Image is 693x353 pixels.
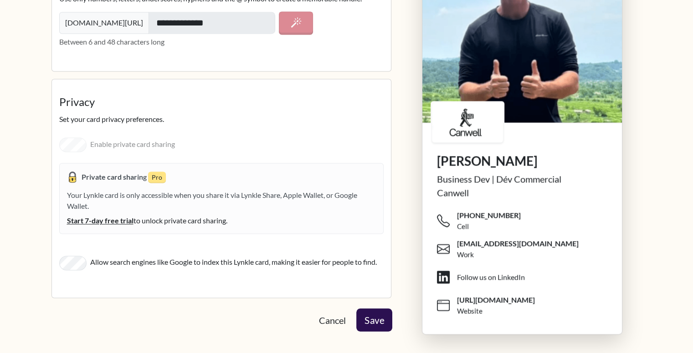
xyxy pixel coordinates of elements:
span: Private card sharing is enabled [67,171,78,180]
strong: Private card sharing [82,172,148,181]
span: [PHONE_NUMBER]Cell [437,207,615,235]
span: [URL][DOMAIN_NAME]Website [437,291,615,319]
span: Start 7-day free trial [67,215,133,226]
div: Canwell [437,186,607,199]
span: [PHONE_NUMBER] [457,210,521,220]
div: Cell [457,221,469,232]
img: logo [432,102,503,142]
div: Your Lynkle card is only accessible when you share it via Lynkle Share, Apple Wallet, or Google W... [67,190,376,226]
div: Business Dev | Dév Commercial [437,172,607,186]
legend: Privacy [59,94,384,114]
span: [URL][DOMAIN_NAME] [457,294,535,304]
img: padlock [67,171,78,182]
span: [EMAIL_ADDRESS][DOMAIN_NAME] [457,238,579,248]
label: Allow search engines like Google to index this Lynkle card, making it easier for people to find. [90,257,377,267]
div: Work [457,249,474,260]
span: [DOMAIN_NAME][URL] [59,12,149,34]
small: Pro [148,171,166,183]
div: Follow us on LinkedIn [457,272,525,282]
span: Follow us on LinkedIn [437,263,615,291]
span: [EMAIL_ADDRESS][DOMAIN_NAME]Work [437,235,615,263]
p: Between 6 and 48 characters long [59,36,384,47]
button: Save [356,308,392,331]
p: Set your card privacy preferences. [59,114,384,125]
span: to unlock private card sharing. [133,216,227,225]
div: Website [457,306,483,316]
h1: [PERSON_NAME] [437,153,607,168]
a: Cancel [311,309,354,331]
